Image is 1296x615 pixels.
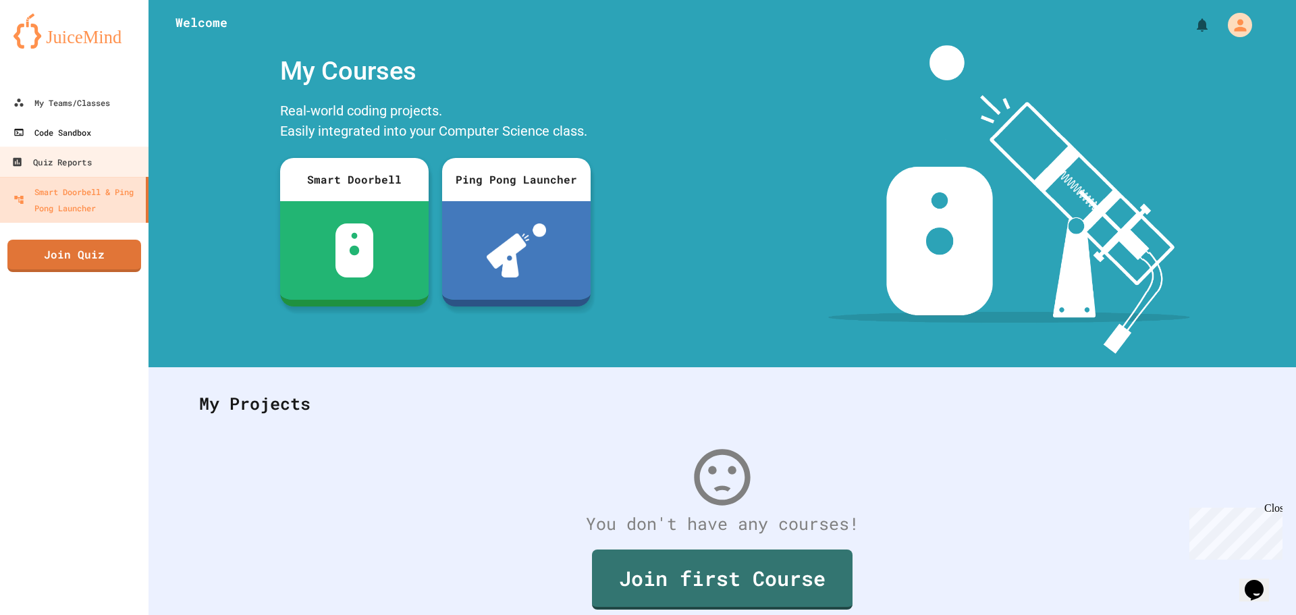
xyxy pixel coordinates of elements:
[442,158,591,201] div: Ping Pong Launcher
[1184,502,1282,560] iframe: chat widget
[1239,561,1282,601] iframe: chat widget
[13,14,135,49] img: logo-orange.svg
[487,223,547,277] img: ppl-with-ball.png
[5,5,93,86] div: Chat with us now!Close
[13,124,91,140] div: Code Sandbox
[1169,14,1214,36] div: My Notifications
[592,550,853,610] a: Join first Course
[186,511,1259,537] div: You don't have any courses!
[273,45,597,97] div: My Courses
[828,45,1190,354] img: banner-image-my-projects.png
[273,97,597,148] div: Real-world coding projects. Easily integrated into your Computer Science class.
[11,154,91,171] div: Quiz Reports
[280,158,429,201] div: Smart Doorbell
[186,377,1259,430] div: My Projects
[1214,9,1255,41] div: My Account
[7,240,141,272] a: Join Quiz
[335,223,374,277] img: sdb-white.svg
[13,95,110,111] div: My Teams/Classes
[13,184,140,216] div: Smart Doorbell & Ping Pong Launcher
